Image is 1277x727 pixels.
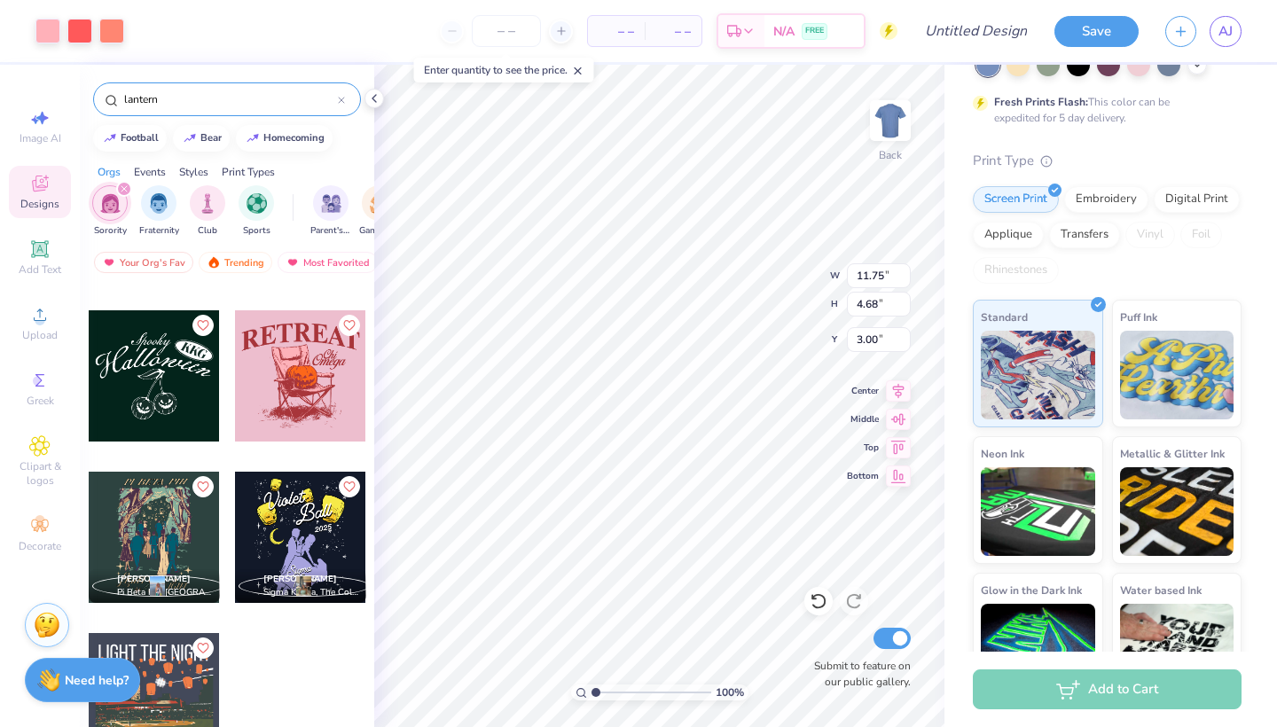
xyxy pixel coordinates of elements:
img: trend_line.gif [183,133,197,144]
span: Image AI [20,131,61,145]
button: filter button [92,185,128,238]
div: Rhinestones [973,257,1059,284]
span: Glow in the Dark Ink [981,581,1082,599]
img: Fraternity Image [149,193,168,214]
span: – – [599,22,634,41]
span: [PERSON_NAME] [263,573,337,585]
div: football [121,133,159,143]
img: Parent's Weekend Image [321,193,341,214]
div: Applique [973,222,1044,248]
img: trend_line.gif [103,133,117,144]
div: filter for Parent's Weekend [310,185,351,238]
img: Game Day Image [370,193,390,214]
button: filter button [139,185,179,238]
div: filter for Club [190,185,225,238]
div: Styles [179,164,208,180]
div: Orgs [98,164,121,180]
div: homecoming [263,133,325,143]
div: Most Favorited [278,252,378,273]
button: filter button [359,185,400,238]
strong: Fresh Prints Flash: [994,95,1088,109]
img: trend_line.gif [246,133,260,144]
label: Submit to feature on our public gallery. [804,658,911,690]
span: Metallic & Glitter Ink [1120,444,1225,463]
div: Print Type [973,151,1242,171]
span: Water based Ink [1120,581,1202,599]
div: filter for Sports [239,185,274,238]
span: Upload [22,328,58,342]
button: filter button [190,185,225,238]
div: Vinyl [1125,222,1175,248]
span: Clipart & logos [9,459,71,488]
span: Fraternity [139,224,179,238]
div: This color can be expedited for 5 day delivery. [994,94,1212,126]
span: Sorority [94,224,127,238]
div: Print Types [222,164,275,180]
button: football [93,125,167,152]
img: trending.gif [207,256,221,269]
span: Pi Beta Phi, [GEOGRAPHIC_DATA][US_STATE] [117,586,213,599]
button: filter button [310,185,351,238]
a: AJ [1210,16,1242,47]
span: Puff Ink [1120,308,1157,326]
span: [PERSON_NAME] [117,573,191,585]
img: Puff Ink [1120,331,1234,419]
span: AJ [1218,21,1233,42]
button: bear [173,125,230,152]
img: Club Image [198,193,217,214]
img: Neon Ink [981,467,1095,556]
button: filter button [239,185,274,238]
span: – – [655,22,691,41]
span: Neon Ink [981,444,1024,463]
div: Screen Print [973,186,1059,213]
span: Sigma Kappa, The College of [US_STATE] [263,586,359,599]
span: Center [847,385,879,397]
button: Like [339,315,360,336]
span: Club [198,224,217,238]
button: Like [339,476,360,497]
div: bear [200,133,222,143]
span: Decorate [19,539,61,553]
button: Like [192,476,214,497]
span: Sports [243,224,270,238]
div: Enter quantity to see the price. [414,58,594,82]
span: Standard [981,308,1028,326]
span: Designs [20,197,59,211]
span: Parent's Weekend [310,224,351,238]
span: Greek [27,394,54,408]
span: Bottom [847,470,879,482]
div: Digital Print [1154,186,1240,213]
img: most_fav.gif [286,256,300,269]
span: FREE [805,25,824,37]
span: Game Day [359,224,400,238]
div: filter for Sorority [92,185,128,238]
button: homecoming [236,125,333,152]
div: Events [134,164,166,180]
span: N/A [773,22,795,41]
img: Sports Image [247,193,267,214]
strong: Need help? [65,672,129,689]
span: Top [847,442,879,454]
input: Untitled Design [911,13,1041,49]
div: filter for Fraternity [139,185,179,238]
button: Like [192,315,214,336]
img: Standard [981,331,1095,419]
span: 100 % [716,684,744,700]
img: Sorority Image [100,193,121,214]
div: Trending [199,252,272,273]
input: – – [472,15,541,47]
button: Save [1054,16,1139,47]
img: Back [873,103,908,138]
img: Metallic & Glitter Ink [1120,467,1234,556]
div: filter for Game Day [359,185,400,238]
img: Glow in the Dark Ink [981,604,1095,692]
span: Middle [847,413,879,426]
img: Water based Ink [1120,604,1234,692]
img: most_fav.gif [102,256,116,269]
span: Add Text [19,262,61,277]
div: Back [879,147,902,163]
input: Try "Alpha" [122,90,338,108]
button: Like [192,637,214,659]
div: Foil [1180,222,1222,248]
div: Transfers [1049,222,1120,248]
